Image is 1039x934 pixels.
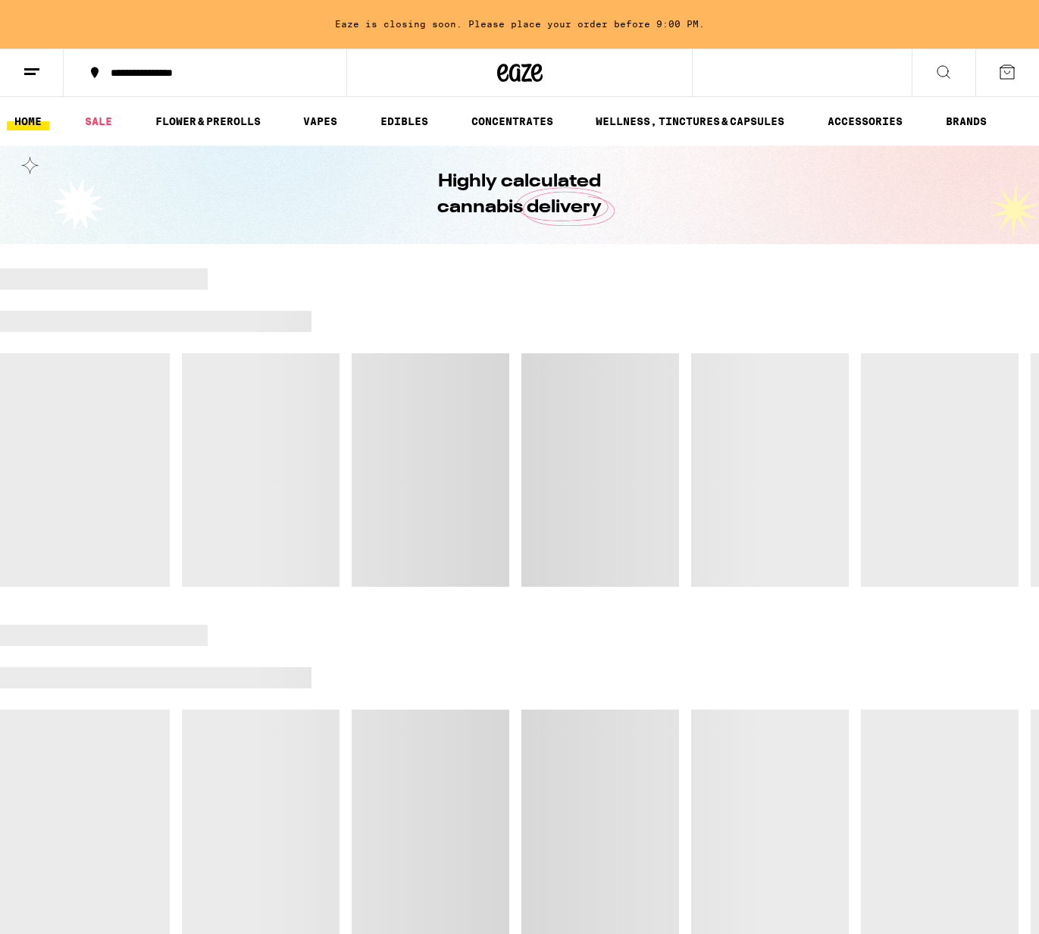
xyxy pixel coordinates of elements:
[296,112,345,130] a: VAPES
[148,112,268,130] a: FLOWER & PREROLLS
[820,112,910,130] a: ACCESSORIES
[395,169,645,221] h1: Highly calculated cannabis delivery
[588,112,792,130] a: WELLNESS, TINCTURES & CAPSULES
[77,112,120,130] a: SALE
[464,112,561,130] a: CONCENTRATES
[941,889,1024,926] iframe: Opens a widget where you can find more information
[373,112,436,130] a: EDIBLES
[938,112,994,130] button: BRANDS
[7,112,49,130] a: HOME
